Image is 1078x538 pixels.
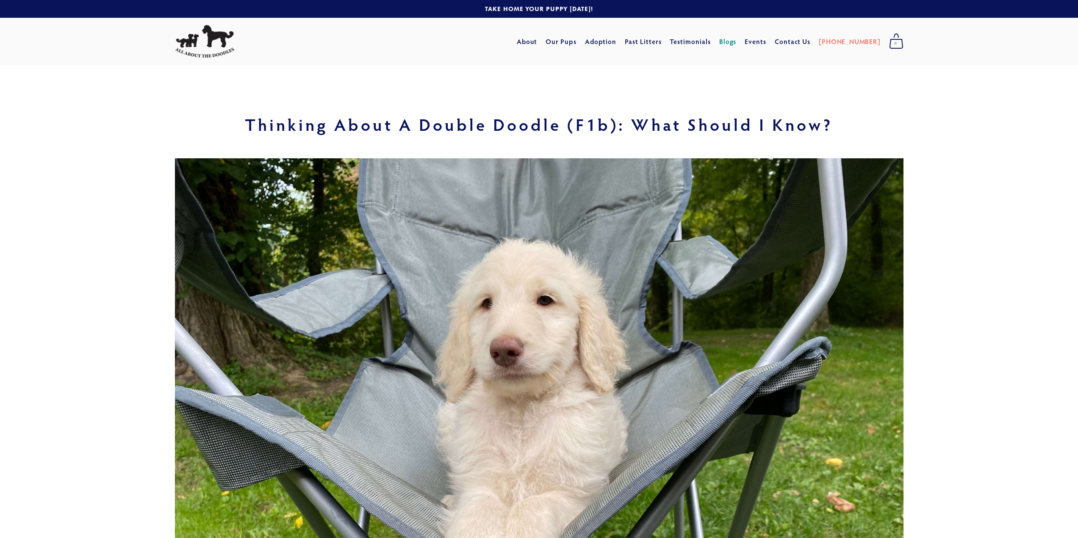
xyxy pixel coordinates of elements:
a: 0 items in cart [885,31,908,52]
a: [PHONE_NUMBER] [819,34,880,49]
h1: Thinking About a Double Doodle (F1b): What Should I Know? [175,116,903,133]
a: Events [745,34,766,49]
span: 0 [889,38,903,49]
a: Testimonials [670,34,711,49]
a: About [517,34,538,49]
a: Adoption [585,34,617,49]
a: Past Litters [625,37,662,46]
img: All About The Doodles [175,25,234,58]
a: Blogs [719,34,737,49]
a: Our Pups [546,34,576,49]
a: Contact Us [775,34,811,49]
